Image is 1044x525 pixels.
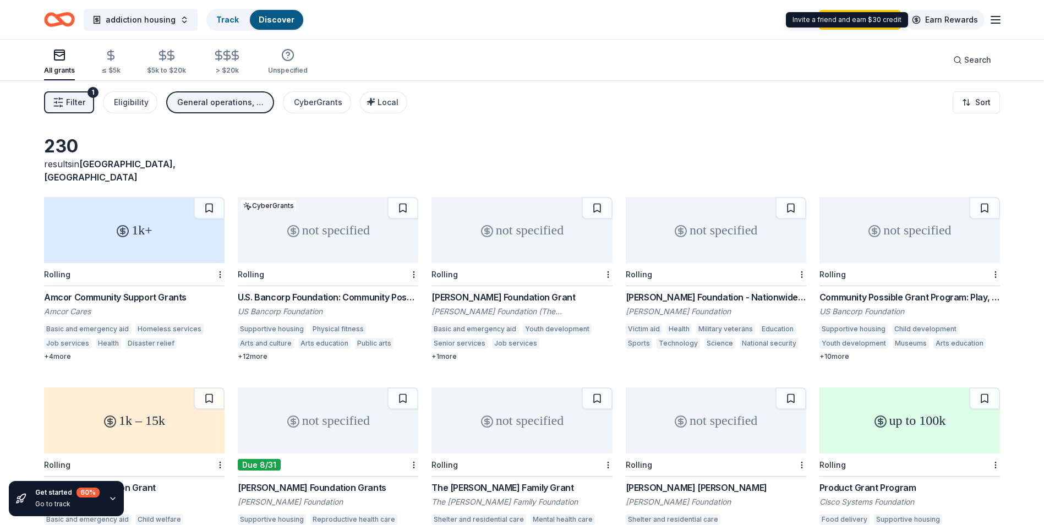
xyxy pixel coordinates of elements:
[786,12,908,28] div: Invite a friend and earn $30 credit
[310,324,366,335] div: Physical fitness
[431,197,612,361] a: not specifiedRolling[PERSON_NAME] Foundation Grant[PERSON_NAME] Foundation (The [PERSON_NAME] Fou...
[238,496,418,507] div: [PERSON_NAME] Foundation
[657,338,700,349] div: Technology
[893,338,929,349] div: Museums
[44,291,225,304] div: Amcor Community Support Grants
[819,306,1000,317] div: US Bancorp Foundation
[44,44,75,80] button: All grants
[44,270,70,279] div: Rolling
[874,514,942,525] div: Supportive housing
[626,197,806,352] a: not specifiedRolling[PERSON_NAME] Foundation - Nationwide Grants[PERSON_NAME] FoundationVictim ai...
[431,291,612,304] div: [PERSON_NAME] Foundation Grant
[44,306,225,317] div: Amcor Cares
[626,481,806,494] div: [PERSON_NAME] [PERSON_NAME]
[626,514,720,525] div: Shelter and residential care
[259,15,294,24] a: Discover
[238,514,306,525] div: Supportive housing
[819,496,1000,507] div: Cisco Systems Foundation
[44,460,70,469] div: Rolling
[492,338,539,349] div: Job services
[84,9,198,31] button: addiction housing
[626,291,806,304] div: [PERSON_NAME] Foundation - Nationwide Grants
[626,197,806,263] div: not specified
[666,324,692,335] div: Health
[704,338,735,349] div: Science
[819,460,846,469] div: Rolling
[740,338,799,349] div: National security
[626,270,652,279] div: Rolling
[238,324,306,335] div: Supportive housing
[283,91,351,113] button: CyberGrants
[953,91,1000,113] button: Sort
[88,87,99,98] div: 1
[431,460,458,469] div: Rolling
[135,324,204,335] div: Homeless services
[626,496,806,507] div: [PERSON_NAME] Foundation
[819,324,888,335] div: Supportive housing
[114,96,149,109] div: Eligibility
[76,488,100,497] div: 60 %
[44,66,75,75] div: All grants
[44,158,176,183] span: [GEOGRAPHIC_DATA], [GEOGRAPHIC_DATA]
[238,459,281,471] div: Due 8/31
[819,197,1000,263] div: not specified
[944,49,1000,71] button: Search
[44,157,225,184] div: results
[216,15,239,24] a: Track
[206,9,304,31] button: TrackDiscover
[44,7,75,32] a: Home
[431,324,518,335] div: Basic and emergency aid
[523,324,592,335] div: Youth development
[819,197,1000,361] a: not specifiedRollingCommunity Possible Grant Program: Play, Work, & Home GrantsUS Bancorp Foundat...
[125,338,177,349] div: Disaster relief
[431,338,488,349] div: Senior services
[626,460,652,469] div: Rolling
[431,270,458,279] div: Rolling
[177,96,265,109] div: General operations, Capital, Other
[44,387,225,453] div: 1k – 15k
[905,10,985,30] a: Earn Rewards
[238,197,418,361] a: not specifiedCyberGrantsRollingU.S. Bancorp Foundation: Community Possible Grant ProgramUS Bancor...
[101,45,121,80] button: ≤ $5k
[147,66,186,75] div: $5k to $20k
[298,338,351,349] div: Arts education
[44,158,176,183] span: in
[44,338,91,349] div: Job services
[238,197,418,263] div: not specified
[933,338,986,349] div: Arts education
[819,514,870,525] div: Food delivery
[44,197,225,361] a: 1k+RollingAmcor Community Support GrantsAmcor CaresBasic and emergency aidHomeless servicesJob se...
[531,514,595,525] div: Mental health care
[819,387,1000,453] div: up to 100k
[96,338,121,349] div: Health
[431,352,612,361] div: + 1 more
[268,44,308,80] button: Unspecified
[626,387,806,453] div: not specified
[431,387,612,453] div: not specified
[431,197,612,263] div: not specified
[819,270,846,279] div: Rolling
[238,481,418,494] div: [PERSON_NAME] Foundation Grants
[212,45,242,80] button: > $20k
[819,10,901,30] a: Start free trial
[431,514,526,525] div: Shelter and residential care
[35,488,100,497] div: Get started
[268,66,308,75] div: Unspecified
[355,338,393,349] div: Public arts
[44,324,131,335] div: Basic and emergency aid
[44,91,94,113] button: Filter1
[759,324,796,335] div: Education
[892,324,959,335] div: Child development
[44,135,225,157] div: 230
[819,352,1000,361] div: + 10 more
[101,66,121,75] div: ≤ $5k
[964,53,991,67] span: Search
[238,306,418,317] div: US Bancorp Foundation
[819,481,1000,494] div: Product Grant Program
[238,291,418,304] div: U.S. Bancorp Foundation: Community Possible Grant Program
[212,66,242,75] div: > $20k
[819,291,1000,304] div: Community Possible Grant Program: Play, Work, & Home Grants
[166,91,274,113] button: General operations, Capital, Other
[44,352,225,361] div: + 4 more
[66,96,85,109] span: Filter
